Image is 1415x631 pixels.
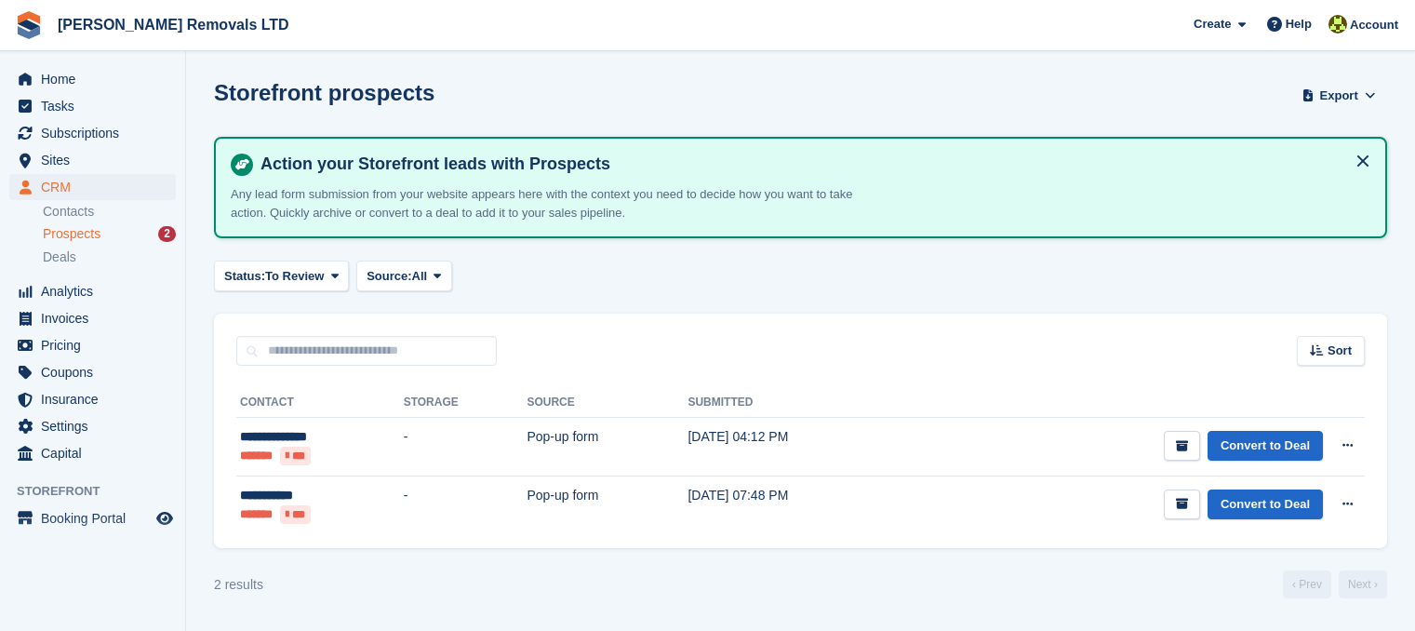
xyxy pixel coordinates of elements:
[43,224,176,244] a: Prospects 2
[231,185,882,222] p: Any lead form submission from your website appears here with the context you need to decide how y...
[9,386,176,412] a: menu
[9,332,176,358] a: menu
[9,174,176,200] a: menu
[158,226,176,242] div: 2
[41,147,153,173] span: Sites
[527,388,687,418] th: Source
[17,482,185,501] span: Storefront
[9,413,176,439] a: menu
[41,120,153,146] span: Subscriptions
[43,203,176,221] a: Contacts
[527,476,687,533] td: Pop-up form
[404,388,527,418] th: Storage
[1320,87,1358,105] span: Export
[9,147,176,173] a: menu
[41,66,153,92] span: Home
[253,154,1370,175] h4: Action your Storefront leads with Prospects
[687,388,913,418] th: Submitted
[687,476,913,533] td: [DATE] 07:48 PM
[1328,15,1347,34] img: Sean Glenn
[214,261,349,291] button: Status: To Review
[412,267,428,286] span: All
[1339,571,1387,598] a: Next
[9,305,176,331] a: menu
[154,507,176,530] a: Preview store
[224,267,265,286] span: Status:
[41,174,153,200] span: CRM
[1208,431,1323,462] a: Convert to Deal
[265,267,324,286] span: To Review
[9,93,176,119] a: menu
[1298,80,1380,111] button: Export
[41,278,153,304] span: Analytics
[356,261,452,291] button: Source: All
[9,66,176,92] a: menu
[404,418,527,477] td: -
[41,505,153,531] span: Booking Portal
[1286,15,1312,34] span: Help
[15,11,43,39] img: stora-icon-8386f47178a22dfd0bd8f6a31ec36ba5ce8667c1dd55bd0f319d3a0aa187defe.svg
[43,225,100,243] span: Prospects
[41,305,153,331] span: Invoices
[41,413,153,439] span: Settings
[1208,490,1323,520] a: Convert to Deal
[43,248,176,267] a: Deals
[41,332,153,358] span: Pricing
[1279,571,1391,598] nav: Page
[404,476,527,533] td: -
[367,267,411,286] span: Source:
[9,440,176,466] a: menu
[527,418,687,477] td: Pop-up form
[41,440,153,466] span: Capital
[50,9,297,40] a: [PERSON_NAME] Removals LTD
[1350,16,1398,34] span: Account
[9,278,176,304] a: menu
[41,386,153,412] span: Insurance
[1194,15,1231,34] span: Create
[687,418,913,477] td: [DATE] 04:12 PM
[43,248,76,266] span: Deals
[236,388,404,418] th: Contact
[41,93,153,119] span: Tasks
[41,359,153,385] span: Coupons
[214,575,263,595] div: 2 results
[9,120,176,146] a: menu
[9,359,176,385] a: menu
[214,80,434,105] h1: Storefront prospects
[9,505,176,531] a: menu
[1328,342,1352,360] span: Sort
[1283,571,1331,598] a: Previous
